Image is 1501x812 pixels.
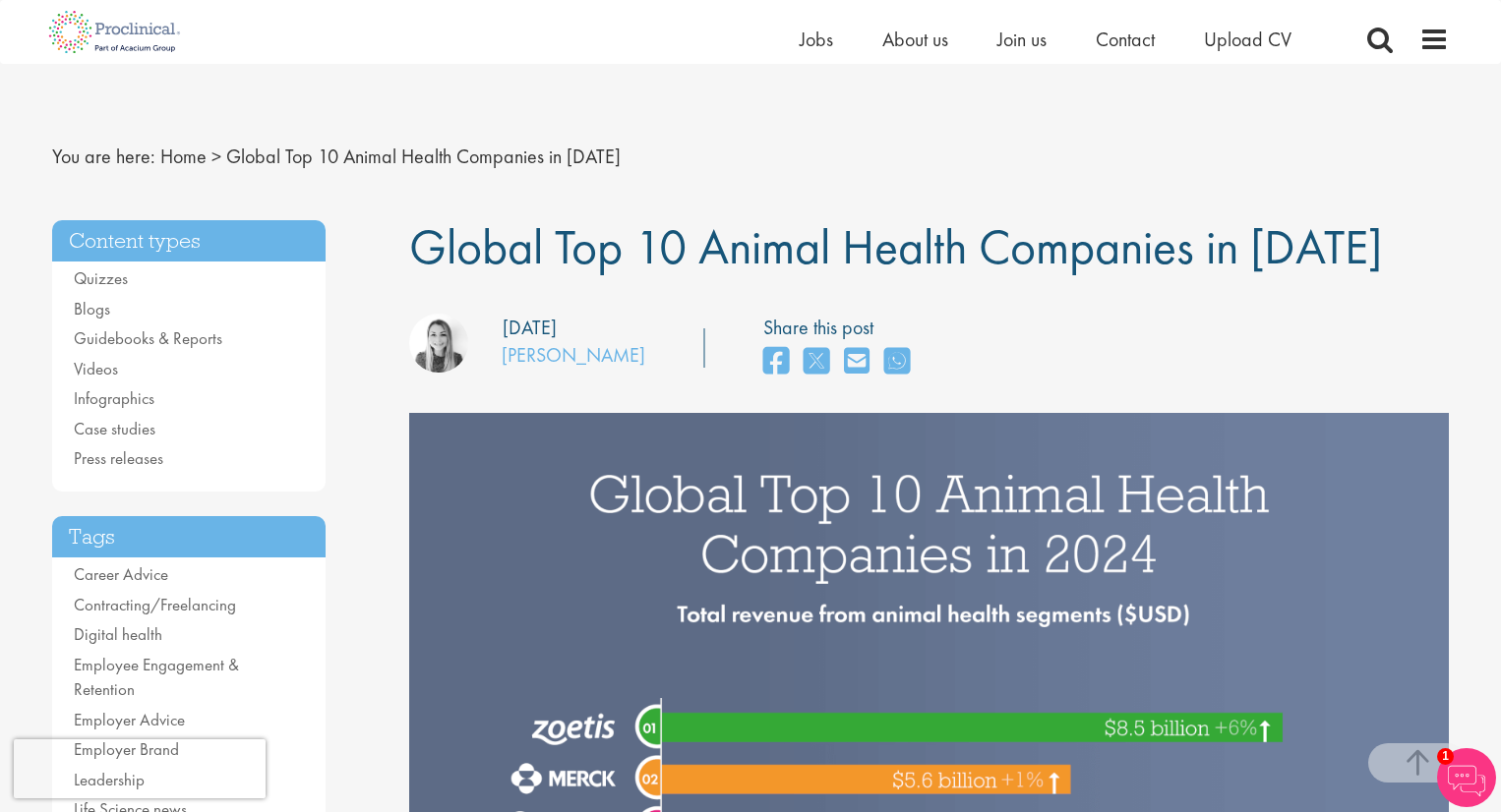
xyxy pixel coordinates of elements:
a: About us [882,27,948,52]
a: Digital health [74,623,162,645]
span: > [211,144,221,169]
a: Case studies [74,418,155,439]
img: Chatbot [1437,748,1496,807]
a: [PERSON_NAME] [502,342,645,368]
a: Contracting/Freelancing [74,594,236,615]
a: Infographics [74,387,154,409]
a: share on facebook [763,341,789,383]
h3: Content types [52,220,326,262]
label: Share this post [763,314,920,342]
h3: Tags [52,516,326,558]
a: Jobs [800,27,833,52]
a: Blogs [74,298,110,319]
a: share on twitter [804,341,829,383]
a: Employee Engagement & Retention [74,654,239,701]
a: Upload CV [1204,27,1291,52]
a: Career Advice [74,563,168,585]
a: Videos [74,358,118,379]
a: Guidebooks & Reports [74,327,222,349]
span: You are here: [52,144,155,169]
span: Global Top 10 Animal Health Companies in [DATE] [409,215,1382,278]
img: Hannah Burke [409,314,468,373]
iframe: reCAPTCHA [14,739,266,798]
a: Contact [1096,27,1155,52]
a: Join us [997,27,1047,52]
a: breadcrumb link [160,144,207,169]
div: [DATE] [503,314,557,342]
a: Quizzes [74,267,128,289]
span: Global Top 10 Animal Health Companies in [DATE] [226,144,621,169]
a: share on whats app [884,341,910,383]
span: 1 [1437,748,1454,765]
a: Employer Advice [74,709,185,730]
a: Press releases [74,447,163,469]
a: share on email [844,341,870,383]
